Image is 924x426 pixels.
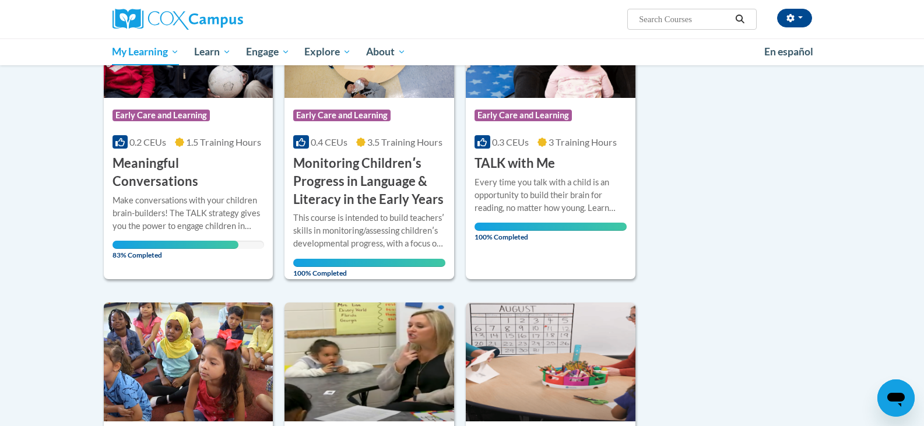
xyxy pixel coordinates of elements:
[113,241,239,259] span: 83% Completed
[104,302,273,421] img: Course Logo
[475,223,627,241] span: 100% Completed
[757,40,821,64] a: En español
[129,136,166,147] span: 0.2 CEUs
[194,45,231,59] span: Learn
[549,136,617,147] span: 3 Training Hours
[731,12,749,26] button: Search
[492,136,529,147] span: 0.3 CEUs
[113,9,334,30] a: Cox Campus
[359,38,413,65] a: About
[113,154,265,191] h3: Meaningful Conversations
[475,154,555,172] h3: TALK with Me
[777,9,812,27] button: Account Settings
[105,38,187,65] a: My Learning
[293,259,445,267] div: Your progress
[638,12,731,26] input: Search Courses
[113,9,243,30] img: Cox Campus
[764,45,813,58] span: En español
[293,212,445,250] div: This course is intended to build teachersʹ skills in monitoring/assessing childrenʹs developmenta...
[284,302,454,421] img: Course Logo
[877,379,915,417] iframe: Button to launch messaging window
[238,38,297,65] a: Engage
[475,176,627,214] div: Every time you talk with a child is an opportunity to build their brain for reading, no matter ho...
[466,302,635,421] img: Course Logo
[186,136,261,147] span: 1.5 Training Hours
[113,241,239,249] div: Your progress
[187,38,238,65] a: Learn
[113,110,210,121] span: Early Care and Learning
[246,45,290,59] span: Engage
[112,45,179,59] span: My Learning
[311,136,347,147] span: 0.4 CEUs
[475,110,572,121] span: Early Care and Learning
[113,194,265,233] div: Make conversations with your children brain-builders! The TALK strategy gives you the power to en...
[293,110,391,121] span: Early Care and Learning
[304,45,351,59] span: Explore
[297,38,359,65] a: Explore
[95,38,830,65] div: Main menu
[475,223,627,231] div: Your progress
[293,154,445,208] h3: Monitoring Childrenʹs Progress in Language & Literacy in the Early Years
[366,45,406,59] span: About
[367,136,442,147] span: 3.5 Training Hours
[293,259,445,277] span: 100% Completed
